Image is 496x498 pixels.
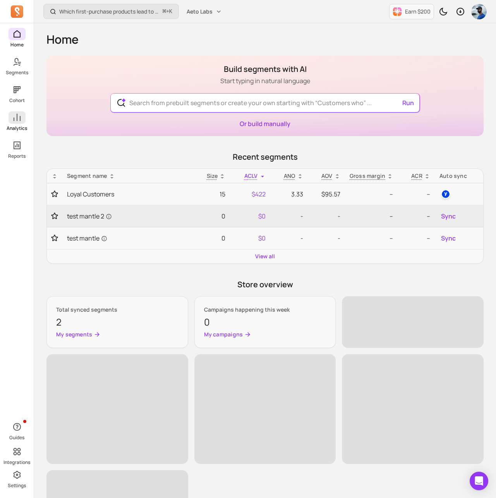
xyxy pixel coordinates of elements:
[67,234,189,243] a: test mantle
[240,119,290,128] a: Or build manually
[470,472,488,490] div: Open Intercom Messenger
[275,234,303,243] p: -
[67,189,114,199] span: Loyal Customers
[9,419,26,442] button: Guides
[162,7,166,17] kbd: ⌘
[43,4,179,19] button: Which first-purchase products lead to the highest revenue per customer over time?⌘+K
[220,64,310,75] h1: Build segments with AI
[399,95,417,111] button: Run
[67,211,189,221] a: test mantle 2
[439,210,457,222] button: Sync
[198,234,225,243] p: 0
[67,234,107,243] span: test mantle
[204,331,243,338] p: My campaigns
[46,279,484,290] p: Store overview
[204,306,326,314] p: Campaigns happening this week
[312,211,340,221] p: -
[182,5,227,19] button: Aeto Labs
[389,4,434,19] button: Earn $200
[9,435,24,441] p: Guides
[169,9,172,15] kbd: K
[56,315,178,329] p: 2
[8,483,26,489] p: Settings
[471,4,487,19] img: avatar
[46,32,484,46] h1: Home
[441,189,450,199] img: yotpo
[46,152,484,162] p: Recent segments
[411,172,422,180] p: ACR
[67,211,112,221] span: test mantle 2
[56,331,178,338] a: My segments
[194,354,336,464] span: ‌
[350,189,393,199] p: --
[46,354,188,464] span: ‌
[59,8,160,15] p: Which first-purchase products lead to the highest revenue per customer over time?
[402,234,430,243] p: --
[235,211,266,221] p: $0
[10,42,24,48] p: Home
[235,234,266,243] p: $0
[198,211,225,221] p: 0
[3,459,30,466] p: Integrations
[350,211,393,221] p: --
[198,189,225,199] p: 15
[56,306,178,314] p: Total synced segments
[56,331,92,338] p: My segments
[402,211,430,221] p: --
[275,189,303,199] p: 3.33
[163,7,172,15] span: +
[342,296,484,348] span: ‌
[123,94,407,112] input: Search from prebuilt segments or create your own starting with “Customers who” ...
[350,172,386,180] p: Gross margin
[441,234,456,243] span: Sync
[439,172,479,180] div: Auto sync
[207,172,218,179] span: Size
[284,172,295,179] span: ANO
[312,189,340,199] p: $95.57
[204,331,326,338] a: My campaigns
[8,153,26,159] p: Reports
[51,190,58,198] button: Toggle favorite
[436,4,451,19] button: Toggle dark mode
[405,8,431,15] p: Earn $200
[187,8,213,15] span: Aeto Labs
[441,211,456,221] span: Sync
[67,172,189,180] div: Segment name
[220,76,310,85] p: Start typing in natural language
[235,189,266,199] p: $422
[439,232,457,244] button: Sync
[9,97,25,104] p: Cohort
[275,211,303,221] p: -
[204,315,326,329] p: 0
[312,234,340,243] p: -
[350,234,393,243] p: --
[244,172,258,179] span: ACLV
[51,212,58,220] button: Toggle favorite
[67,189,189,199] a: Loyal Customers
[402,189,430,199] p: --
[6,70,28,76] p: Segments
[51,234,58,242] button: Toggle favorite
[439,188,452,200] button: yotpo
[255,252,275,260] a: View all
[321,172,333,180] p: AOV
[342,354,484,464] span: ‌
[7,125,27,131] p: Analytics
